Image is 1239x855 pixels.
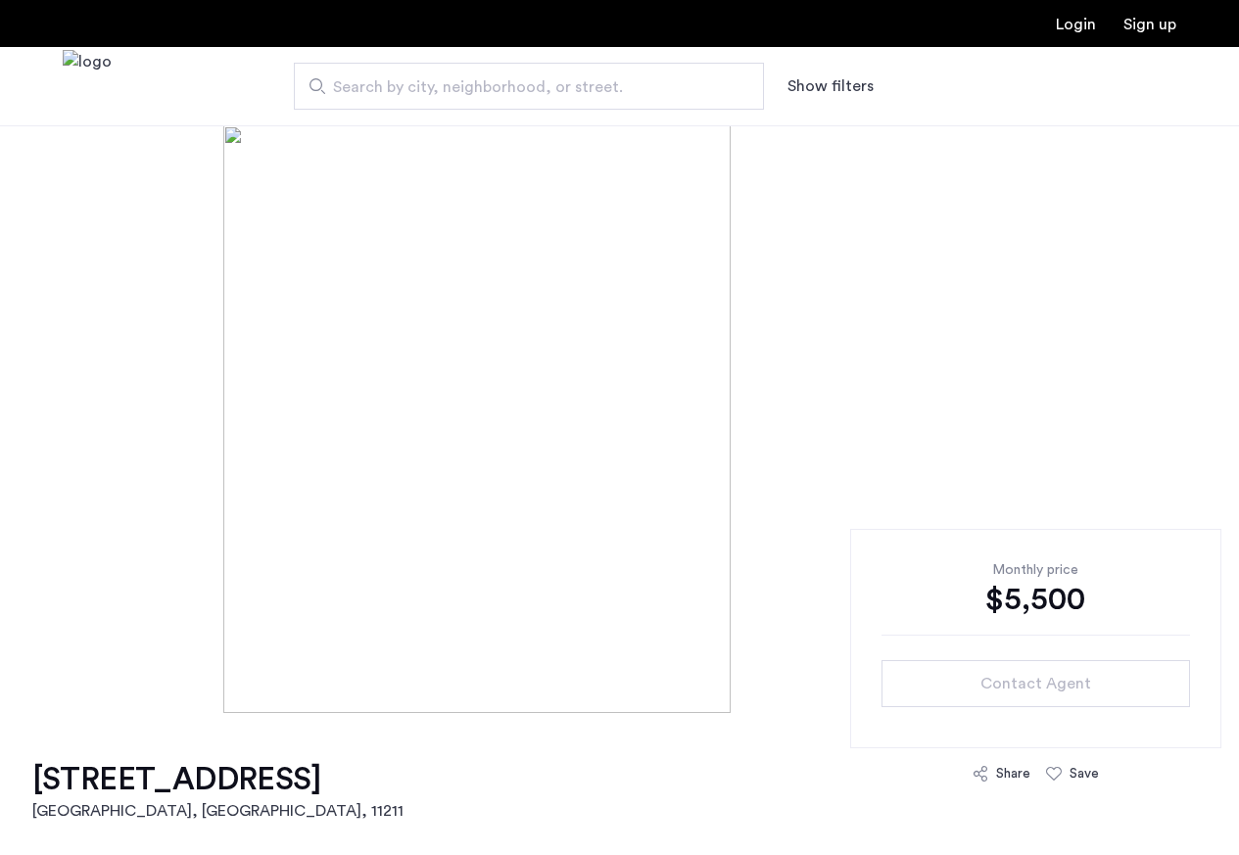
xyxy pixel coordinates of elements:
[32,760,404,799] h1: [STREET_ADDRESS]
[32,760,404,823] a: [STREET_ADDRESS][GEOGRAPHIC_DATA], [GEOGRAPHIC_DATA], 11211
[63,50,112,123] a: Cazamio Logo
[1070,764,1099,784] div: Save
[32,799,404,823] h2: [GEOGRAPHIC_DATA], [GEOGRAPHIC_DATA] , 11211
[1056,17,1096,32] a: Login
[787,74,874,98] button: Show or hide filters
[996,764,1030,784] div: Share
[333,75,709,99] span: Search by city, neighborhood, or street.
[882,660,1190,707] button: button
[223,125,1017,713] img: [object%20Object]
[1123,17,1176,32] a: Registration
[980,672,1091,695] span: Contact Agent
[294,63,764,110] input: Apartment Search
[882,580,1190,619] div: $5,500
[882,560,1190,580] div: Monthly price
[63,50,112,123] img: logo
